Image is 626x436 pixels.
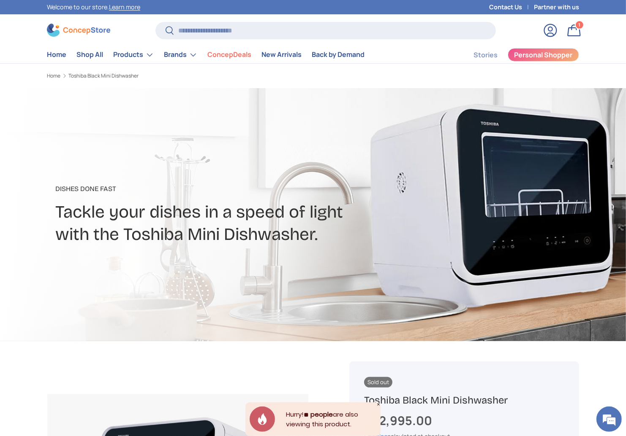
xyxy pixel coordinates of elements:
[453,46,579,63] nav: Secondary
[47,72,329,80] nav: Breadcrumbs
[139,4,159,24] div: Minimize live chat window
[109,3,140,11] a: Learn more
[49,106,117,191] span: We're online!
[364,394,564,407] h1: Toshiba Black Mini Dishwasher
[108,46,159,63] summary: Products
[207,46,251,63] a: ConcepDeals
[47,73,60,78] a: Home
[159,46,202,63] summary: Brands
[376,402,381,406] div: Close
[47,3,140,12] p: Welcome to our store.
[514,51,573,58] span: Personal Shopper
[508,48,579,62] a: Personal Shopper
[489,3,534,12] a: Contact Us
[534,3,579,12] a: Partner with us
[579,22,581,28] span: 1
[47,46,66,63] a: Home
[474,47,498,63] a: Stories
[364,377,392,388] span: Sold out
[4,230,161,260] textarea: Type your message and hit 'Enter'
[47,46,365,63] nav: Primary
[68,73,139,78] a: Toshiba Black Mini Dishwasher
[76,46,103,63] a: Shop All
[312,46,365,63] a: Back by Demand
[261,46,302,63] a: New Arrivals
[55,201,380,245] h2: Tackle your dishes in a speed of light with the Toshiba Mini Dishwasher.
[44,47,142,58] div: Chat with us now
[47,24,110,37] img: ConcepStore
[55,184,380,194] p: Dishes Done Fast​
[364,412,434,429] strong: ₱22,995.00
